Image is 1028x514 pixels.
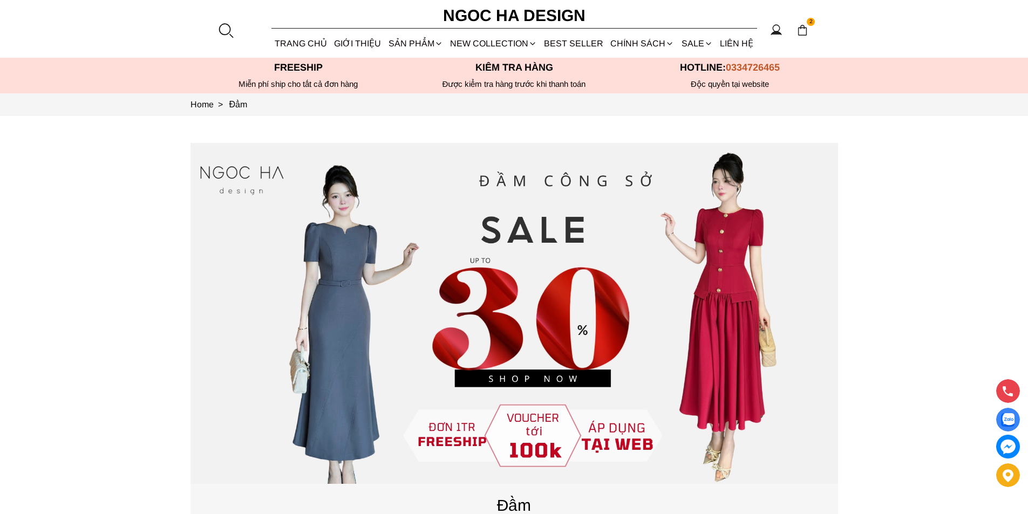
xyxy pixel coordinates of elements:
a: BEST SELLER [541,29,607,58]
a: messenger [996,435,1020,458]
img: img-CART-ICON-ksit0nf1 [796,24,808,36]
a: Link to Đầm [229,100,248,109]
a: TRANG CHỦ [271,29,331,58]
a: Display image [996,408,1020,431]
a: Link to Home [190,100,229,109]
div: SẢN PHẨM [385,29,446,58]
p: Freeship [190,62,406,73]
div: Miễn phí ship cho tất cả đơn hàng [190,79,406,89]
span: > [214,100,227,109]
span: 0334726465 [726,62,780,73]
a: Ngoc Ha Design [433,3,595,29]
p: Được kiểm tra hàng trước khi thanh toán [406,79,622,89]
span: 2 [807,18,815,26]
a: NEW COLLECTION [446,29,540,58]
a: SALE [678,29,716,58]
img: Display image [1001,413,1015,427]
h6: Độc quyền tại website [622,79,838,89]
p: Hotline: [622,62,838,73]
a: LIÊN HỆ [716,29,757,58]
font: Kiểm tra hàng [475,62,553,73]
div: Chính sách [607,29,678,58]
a: GIỚI THIỆU [331,29,385,58]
